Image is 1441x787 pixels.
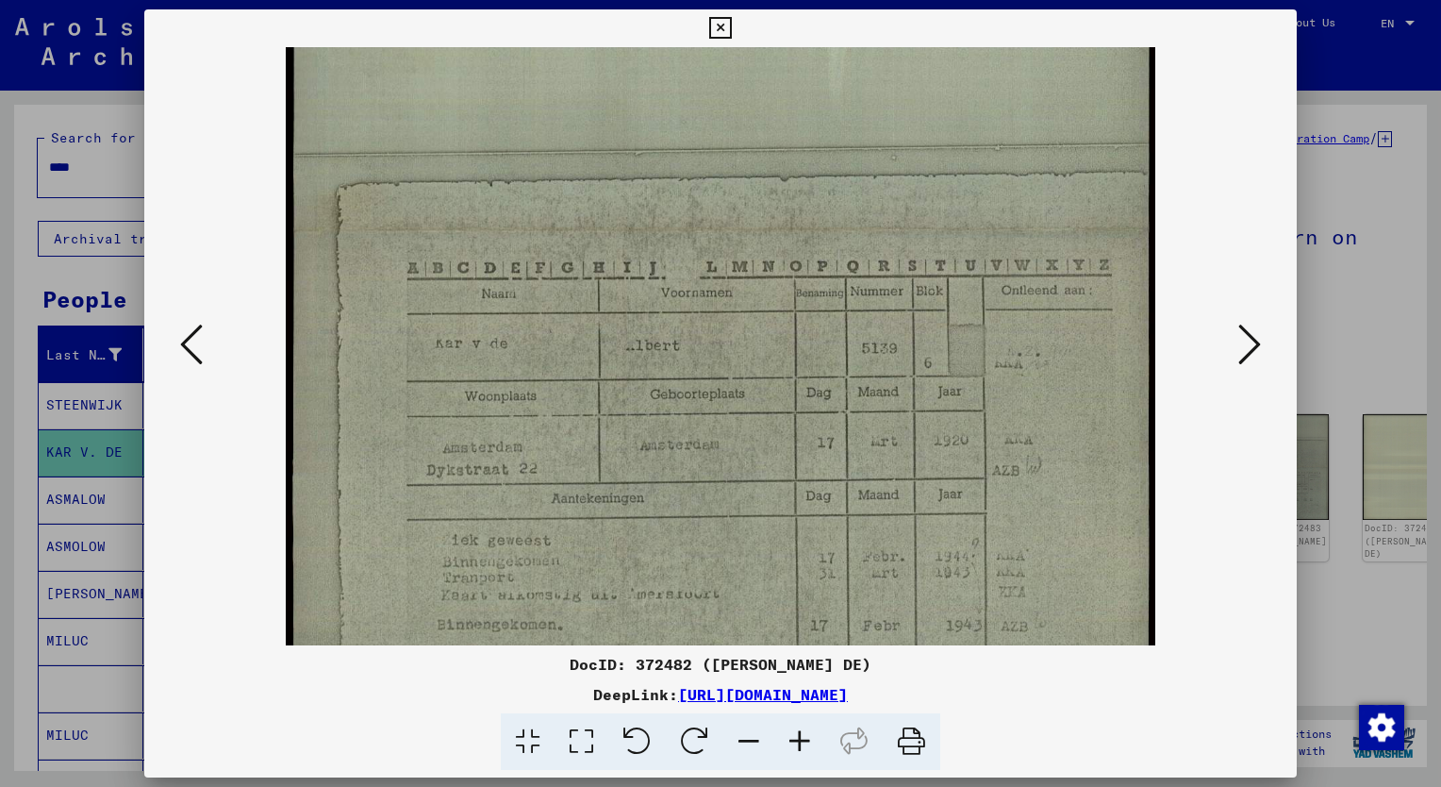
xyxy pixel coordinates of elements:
[678,685,848,704] a: [URL][DOMAIN_NAME]
[1358,704,1403,749] div: Change consent
[144,683,1297,706] div: DeepLink:
[144,653,1297,676] div: DocID: 372482 ([PERSON_NAME] DE)
[1359,705,1404,750] img: Change consent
